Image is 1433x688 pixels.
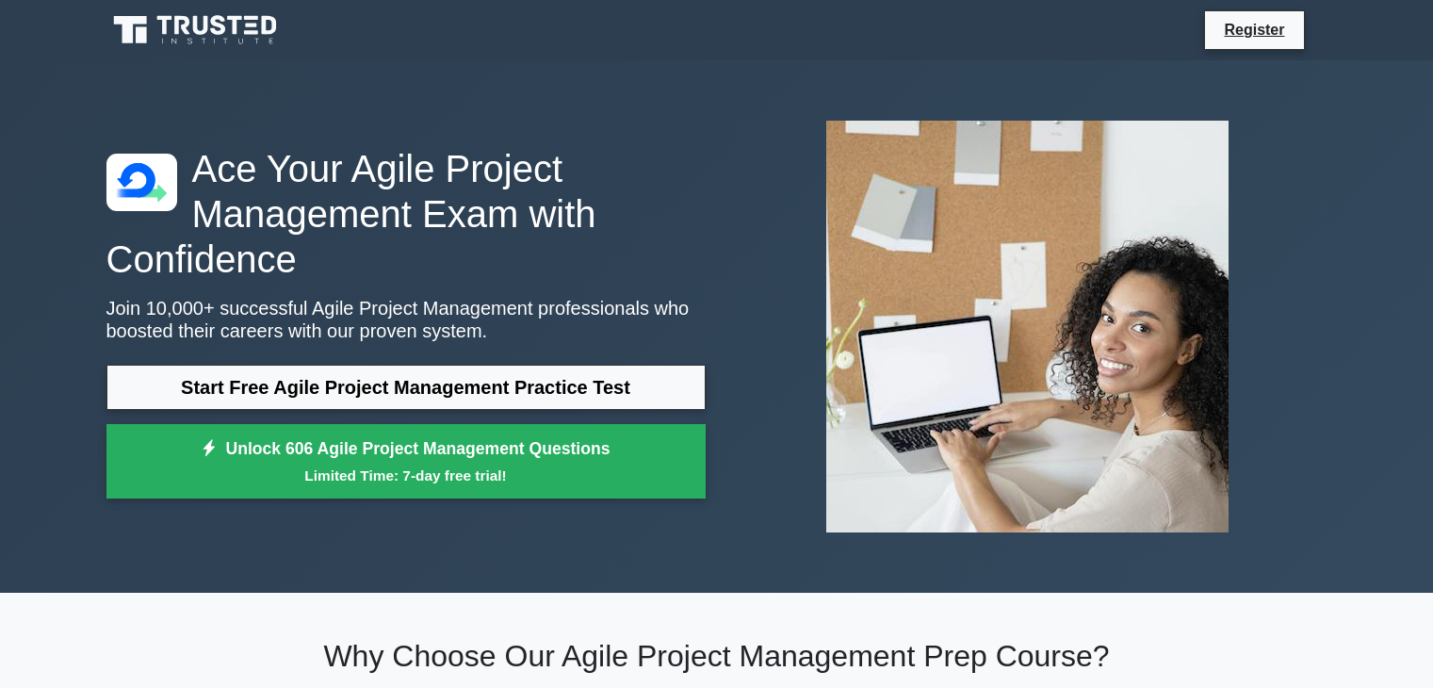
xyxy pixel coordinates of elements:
small: Limited Time: 7-day free trial! [130,465,682,486]
p: Join 10,000+ successful Agile Project Management professionals who boosted their careers with our... [106,297,706,342]
a: Start Free Agile Project Management Practice Test [106,365,706,410]
h1: Ace Your Agile Project Management Exam with Confidence [106,146,706,282]
a: Unlock 606 Agile Project Management QuestionsLimited Time: 7-day free trial! [106,424,706,500]
h2: Why Choose Our Agile Project Management Prep Course? [106,638,1327,674]
a: Register [1213,18,1295,41]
